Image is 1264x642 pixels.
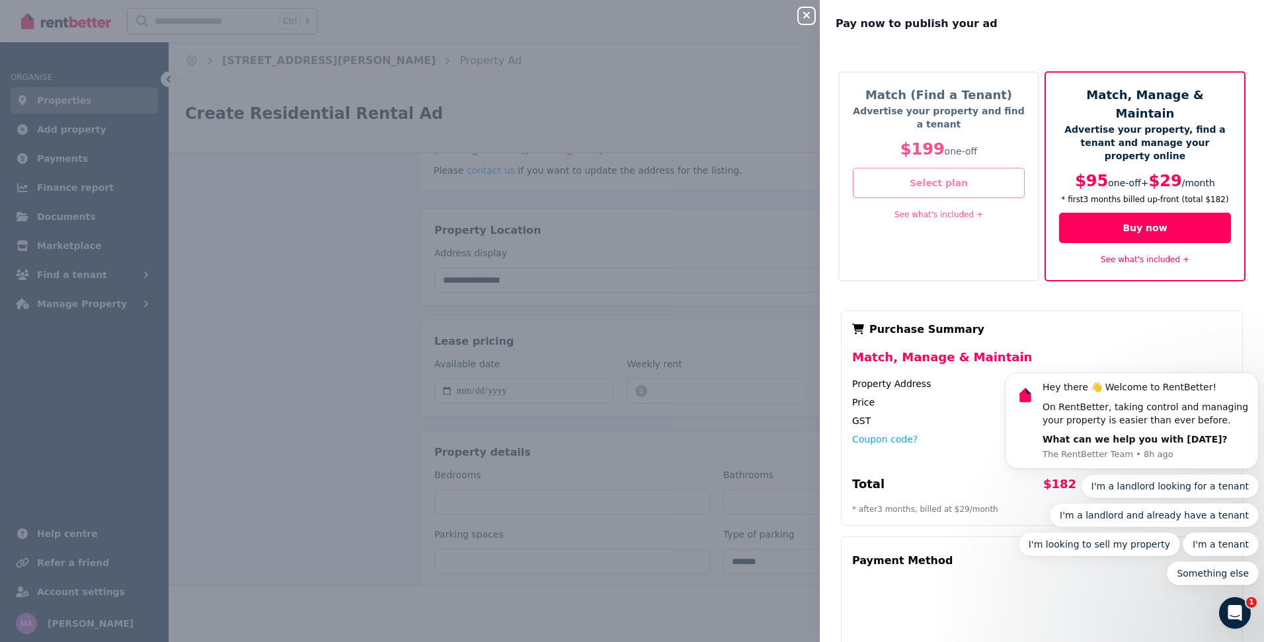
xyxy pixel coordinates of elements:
span: one-off [945,146,978,157]
div: Total [852,475,1041,499]
div: Property Address [852,377,1041,390]
div: Payment Method [852,548,953,574]
span: / month [1182,178,1215,188]
h5: Match (Find a Tenant) [853,86,1025,104]
button: Select plan [853,168,1025,198]
p: Advertise your property, find a tenant and manage your property online [1059,123,1231,162]
span: Pay now to publish your ad [836,16,998,32]
span: one-off [1108,178,1141,188]
button: Coupon code? [852,433,918,446]
p: * after 3 month s, billed at $29 / month [852,504,1232,515]
span: + [1141,178,1149,188]
span: $95 [1075,172,1108,190]
div: Price [852,396,1041,409]
p: * first 3 month s billed up-front (total $182 ) [1059,194,1231,205]
p: Advertise your property and find a tenant [853,104,1025,131]
a: See what's included + [894,210,983,219]
span: $199 [900,140,945,159]
div: Match, Manage & Maintain [852,348,1232,377]
span: $29 [1149,172,1182,190]
iframe: Intercom live chat [1219,597,1251,629]
span: 1 [1246,597,1257,608]
iframe: Intercom notifications message [1000,242,1264,606]
button: Buy now [1059,213,1231,243]
h5: Match, Manage & Maintain [1059,86,1231,123]
div: GST [852,414,1041,427]
div: Purchase Summary [852,322,1232,338]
